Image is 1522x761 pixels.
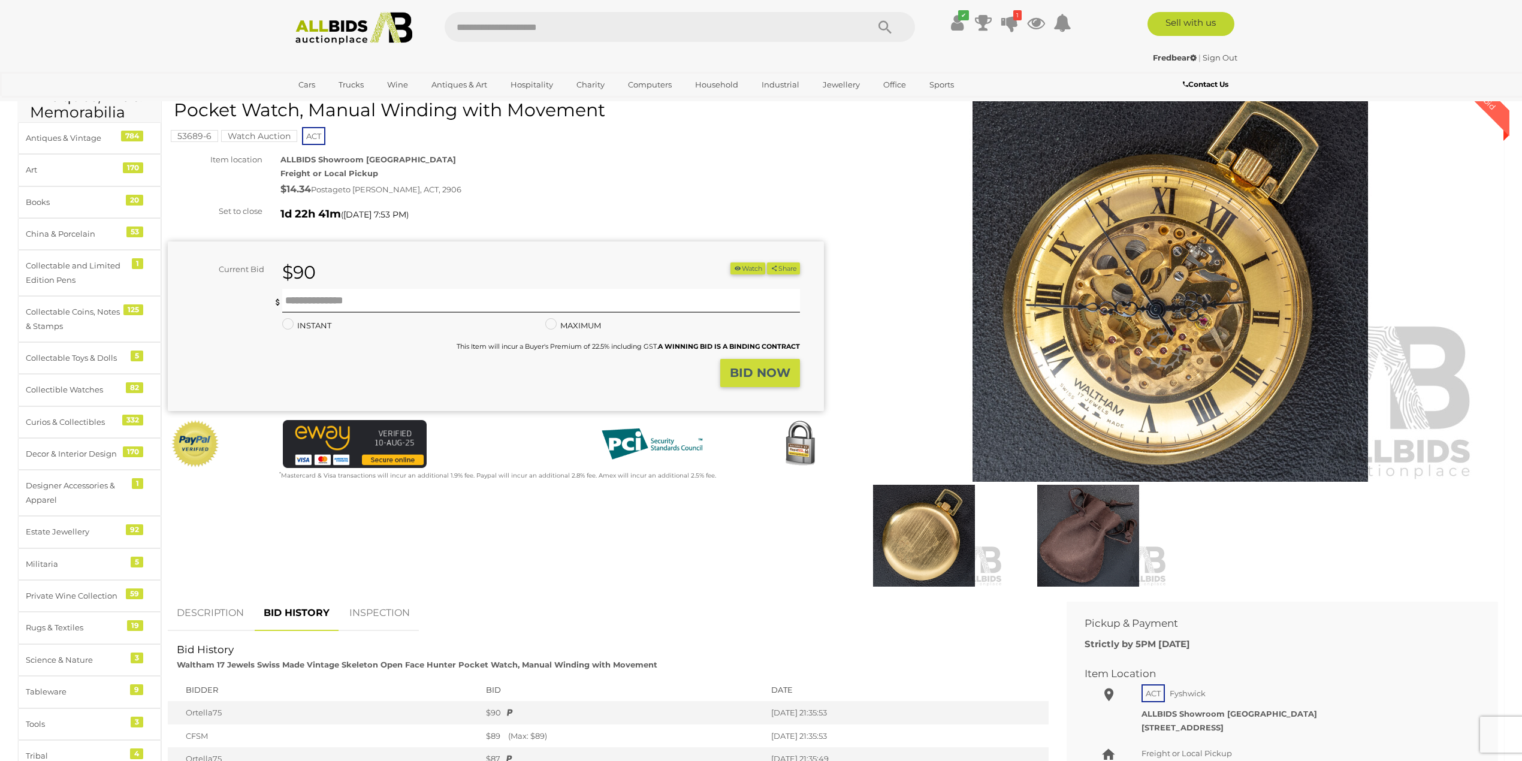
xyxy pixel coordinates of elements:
[168,596,253,631] a: DESCRIPTION
[221,131,297,141] a: Watch Auction
[18,438,161,470] a: Decor & Interior Design 170
[720,359,800,387] button: BID NOW
[18,580,161,612] a: Private Wine Collection 59
[1147,12,1234,36] a: Sell with us
[1183,80,1228,89] b: Contact Us
[26,383,125,397] div: Collectible Watches
[122,415,143,425] div: 332
[168,262,273,276] div: Current Bid
[730,262,765,275] button: Watch
[26,163,125,177] div: Art
[1153,53,1198,62] a: Fredbear
[730,262,765,275] li: Watch this item
[1001,12,1019,34] a: 1
[343,185,461,194] span: to [PERSON_NAME], ACT, 2906
[171,131,218,141] a: 53689-6
[480,678,765,702] th: Bid
[282,319,331,333] label: INSTANT
[776,420,824,468] img: Secured by Rapid SSL
[131,717,143,727] div: 3
[1141,709,1317,718] strong: ALLBIDS Showroom [GEOGRAPHIC_DATA]
[18,296,161,342] a: Collectable Coins, Notes & Stamps 125
[331,75,372,95] a: Trucks
[26,415,125,429] div: Curios & Collectibles
[18,122,161,154] a: Antiques & Vintage 784
[26,685,125,699] div: Tableware
[486,730,759,742] div: $89
[26,131,125,145] div: Antiques & Vintage
[171,130,218,142] mark: 53689-6
[26,259,125,287] div: Collectable and Limited Edition Pens
[280,181,825,198] div: Postage
[1085,618,1462,629] h2: Pickup & Payment
[126,227,143,237] div: 53
[159,204,271,218] div: Set to close
[126,382,143,393] div: 82
[26,351,125,365] div: Collectable Toys & Dolls
[255,596,339,631] a: BID HISTORY
[545,319,601,333] label: MAXIMUM
[958,10,969,20] i: ✔
[18,154,161,186] a: Art 170
[18,470,161,516] a: Designer Accessories & Apparel 1
[279,472,716,479] small: Mastercard & Visa transactions will incur an additional 1.9% fee. Paypal will incur an additional...
[26,227,125,241] div: China & Porcelain
[379,75,416,95] a: Wine
[126,524,143,535] div: 92
[121,131,143,141] div: 784
[302,127,325,145] span: ACT
[18,612,161,644] a: Rugs & Textiles 19
[26,479,125,507] div: Designer Accessories & Apparel
[1203,53,1237,62] a: Sign Out
[168,701,480,724] td: Ortella75
[127,620,143,631] div: 19
[815,75,868,95] a: Jewellery
[1198,53,1201,62] span: |
[765,678,1049,702] th: Date
[18,342,161,374] a: Collectable Toys & Dolls 5
[280,155,456,164] strong: ALLBIDS Showroom [GEOGRAPHIC_DATA]
[159,153,271,167] div: Item location
[18,644,161,676] a: Science & Nature 3
[123,162,143,173] div: 170
[131,351,143,361] div: 5
[754,75,807,95] a: Industrial
[948,12,966,34] a: ✔
[767,262,800,275] button: Share
[687,75,746,95] a: Household
[1167,685,1209,701] span: Fyshwick
[1153,53,1197,62] strong: Fredbear
[26,195,125,209] div: Books
[26,717,125,731] div: Tools
[18,708,161,740] a: Tools 3
[26,653,125,667] div: Science & Nature
[855,12,915,42] button: Search
[1009,485,1167,587] img: Waltham 17 Jewels Swiss Made Vintage Skeleton Open Face Hunter Pocket Watch, Manual Winding with ...
[126,195,143,206] div: 20
[221,130,297,142] mark: Watch Auction
[26,557,125,571] div: Militaria
[343,209,406,220] span: [DATE] 7:53 PM
[123,304,143,315] div: 125
[291,95,391,114] a: [GEOGRAPHIC_DATA]
[291,75,323,95] a: Cars
[765,701,1049,724] td: [DATE] 21:35:53
[26,525,125,539] div: Estate Jewellery
[26,447,125,461] div: Decor & Interior Design
[26,621,125,635] div: Rugs & Textiles
[502,731,547,741] span: (Max: $89)
[171,420,220,468] img: Official PayPal Seal
[658,342,800,351] b: A WINNING BID IS A BINDING CONTRACT
[845,485,1003,587] img: Waltham 17 Jewels Swiss Made Vintage Skeleton Open Face Hunter Pocket Watch, Manual Winding with ...
[1085,668,1462,680] h2: Item Location
[1013,10,1022,20] i: 1
[130,684,143,695] div: 9
[283,420,427,468] img: eWAY Payment Gateway
[457,342,800,351] small: This Item will incur a Buyer's Premium of 22.5% including GST.
[280,168,378,178] strong: Freight or Local Pickup
[1141,684,1165,702] span: ACT
[486,707,759,718] div: $90
[1141,723,1224,732] strong: [STREET_ADDRESS]
[18,250,161,296] a: Collectable and Limited Edition Pens 1
[131,653,143,663] div: 3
